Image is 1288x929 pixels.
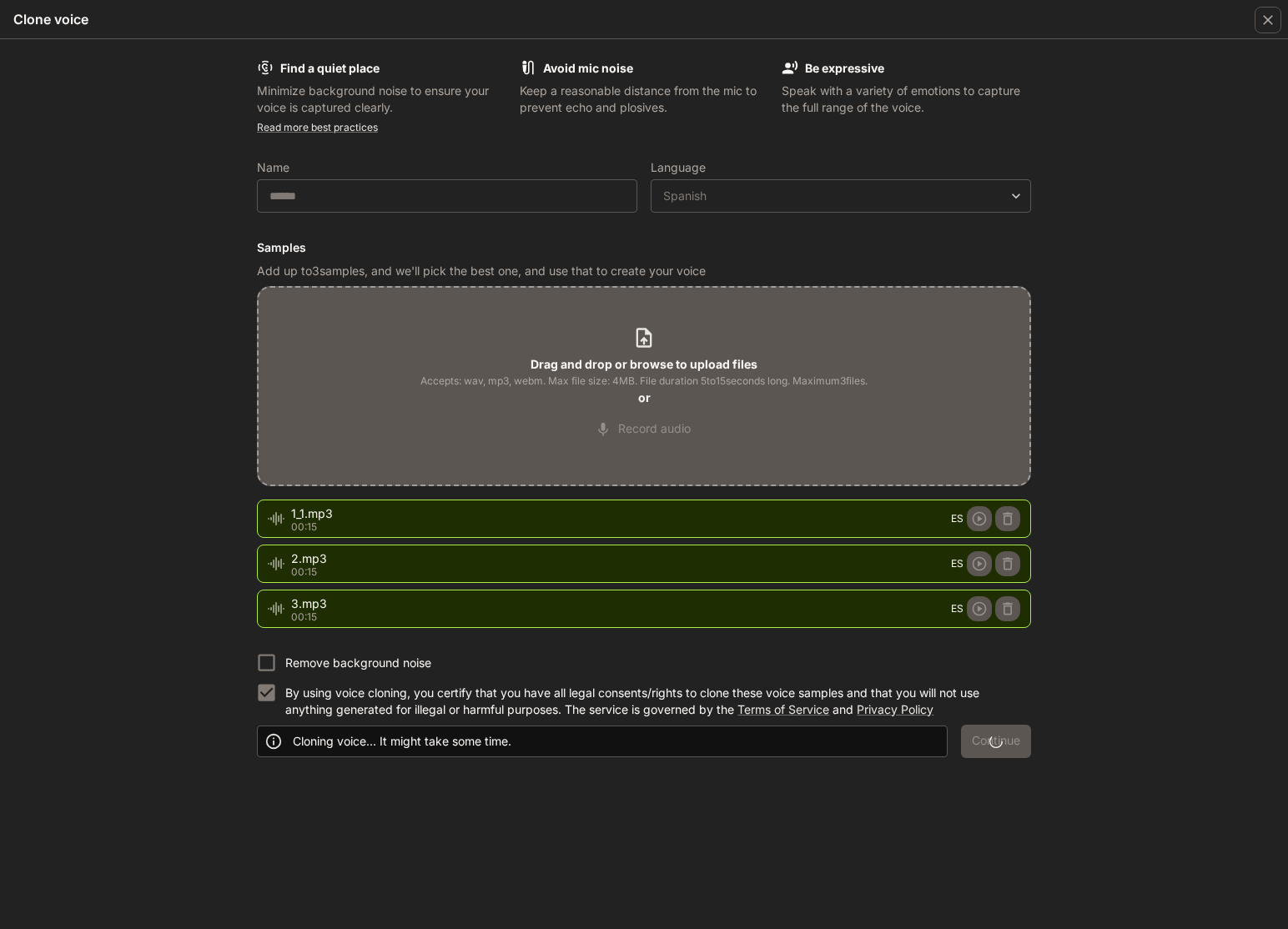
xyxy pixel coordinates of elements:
div: Spanish [663,188,1004,204]
div: Spanish [652,188,1030,204]
span: ES [951,600,963,617]
b: Find a quiet place [280,61,380,75]
span: 1_1.mp3 [291,505,951,522]
p: 00:15 [291,612,951,622]
b: Be expressive [805,61,884,75]
span: Accepts: wav, mp3, webm. Max file size: 4MB. File duration 5 to 15 seconds long. Maximum 3 files. [420,373,868,389]
a: Read more best practices [257,121,378,133]
b: Avoid mic noise [543,61,633,75]
span: ES [951,510,963,527]
p: Language [651,162,706,173]
span: 3.mp3 [291,595,951,612]
p: Keep a reasonable distance from the mic to prevent echo and plosives. [520,83,769,116]
b: or [638,390,651,404]
p: Speak with a variety of emotions to capture the full range of the voice. [782,83,1031,116]
div: Cloning voice... It might take some time. [293,726,511,756]
b: Drag and drop or browse to upload files [531,357,757,371]
p: Remove background noise [285,655,431,671]
h5: Clone voice [13,10,88,28]
span: ES [951,555,963,572]
p: 00:15 [291,567,951,577]
p: Minimize background noise to ensure your voice is captured clearly. [257,83,506,116]
p: Name [257,162,289,173]
a: Privacy Policy [857,702,933,716]
p: 00:15 [291,522,951,532]
p: By using voice cloning, you certify that you have all legal consents/rights to clone these voice ... [285,685,1018,718]
h6: Samples [257,239,1031,256]
p: Add up to 3 samples, and we'll pick the best one, and use that to create your voice [257,263,1031,279]
a: Terms of Service [737,702,829,716]
span: 2.mp3 [291,550,951,567]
